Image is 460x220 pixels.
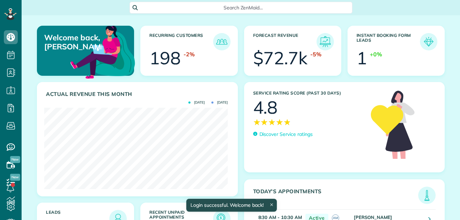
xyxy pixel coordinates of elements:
[318,35,332,49] img: icon_forecast_revenue-8c13a41c7ed35a8dcfafea3cbb826a0462acb37728057bba2d056411b612bbbe.png
[422,35,436,49] img: icon_form_leads-04211a6a04a5b2264e4ee56bc0799ec3eb69b7e499cbb523a139df1d13a81ae0.png
[149,49,181,67] div: 198
[186,199,277,212] div: Login successful. Welcome back!
[357,49,367,67] div: 1
[253,188,419,204] h3: Today's Appointments
[260,116,268,128] span: ★
[354,214,392,220] strong: [PERSON_NAME]
[184,50,195,58] div: -2%
[215,35,229,49] img: icon_recurring_customers-cf858462ba22bcd05b5a5880d41d6543d210077de5bb9ebc9590e49fd87d84ed.png
[46,91,231,97] h3: Actual Revenue this month
[10,156,20,163] span: New
[149,33,213,50] h3: Recurring Customers
[357,33,420,50] h3: Instant Booking Form Leads
[253,91,364,96] h3: Service Rating score (past 30 days)
[69,18,137,85] img: dashboard_welcome-42a62b7d889689a78055ac9021e634bf52bae3f8056760290aed330b23ab8690.png
[10,174,20,181] span: New
[44,33,102,51] p: Welcome back, [PERSON_NAME]!
[310,50,321,58] div: -5%
[188,101,205,104] span: [DATE]
[370,50,382,58] div: +0%
[253,99,278,116] div: 4.8
[268,116,276,128] span: ★
[253,49,308,67] div: $72.7k
[420,188,434,202] img: icon_todays_appointments-901f7ab196bb0bea1936b74009e4eb5ffbc2d2711fa7634e0d609ed5ef32b18b.png
[253,116,261,128] span: ★
[283,116,291,128] span: ★
[253,33,317,50] h3: Forecast Revenue
[211,101,228,104] span: [DATE]
[276,116,283,128] span: ★
[253,131,313,138] a: Discover Service ratings
[259,131,313,138] p: Discover Service ratings
[258,214,302,220] strong: 8:30 AM - 10:30 AM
